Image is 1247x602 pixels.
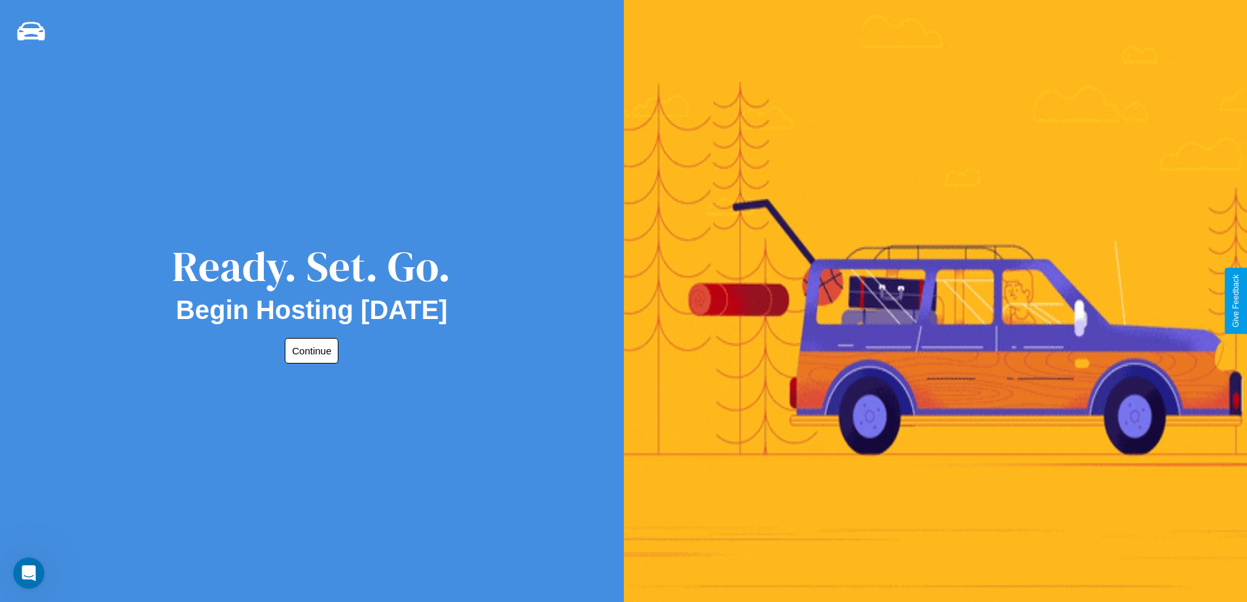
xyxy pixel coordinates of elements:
[176,295,448,325] h2: Begin Hosting [DATE]
[285,338,338,364] button: Continue
[1231,274,1240,328] div: Give Feedback
[172,237,451,295] div: Ready. Set. Go.
[13,557,45,589] iframe: Intercom live chat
